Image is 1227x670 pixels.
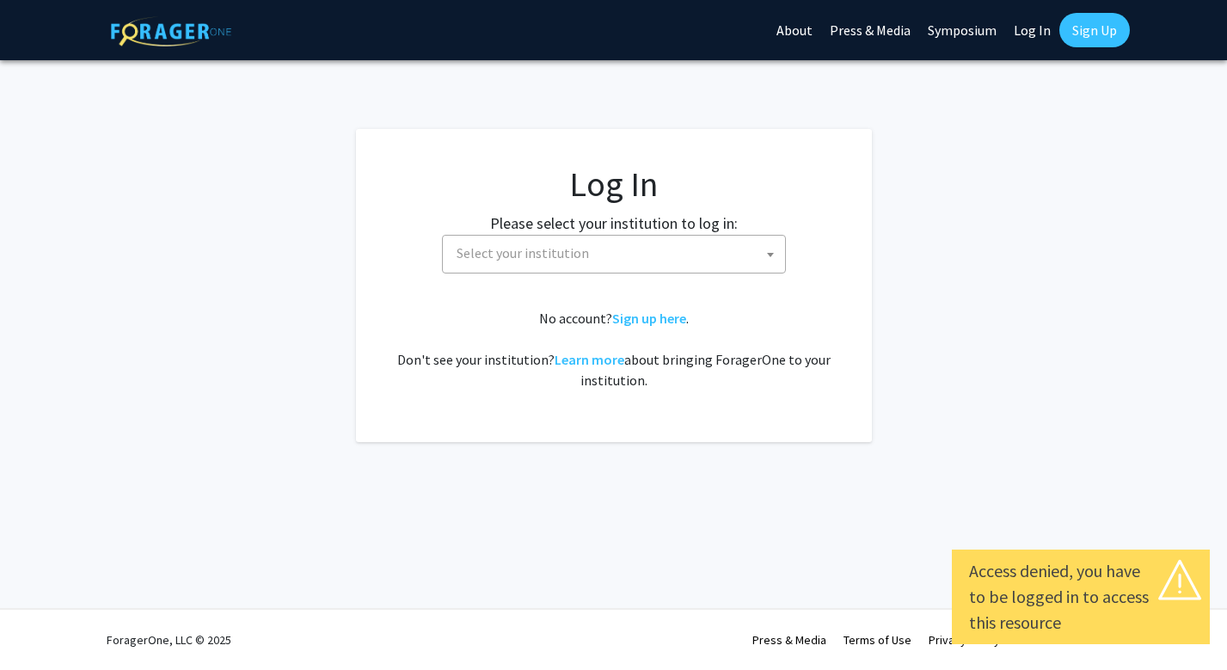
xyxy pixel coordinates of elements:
[107,610,231,670] div: ForagerOne, LLC © 2025
[457,244,589,261] span: Select your institution
[844,632,911,648] a: Terms of Use
[450,236,785,271] span: Select your institution
[612,310,686,327] a: Sign up here
[111,16,231,46] img: ForagerOne Logo
[442,235,786,274] span: Select your institution
[490,212,738,235] label: Please select your institution to log in:
[1059,13,1130,47] a: Sign Up
[390,308,837,390] div: No account? . Don't see your institution? about bringing ForagerOne to your institution.
[555,351,624,368] a: Learn more about bringing ForagerOne to your institution
[929,632,1000,648] a: Privacy Policy
[969,558,1193,636] div: Access denied, you have to be logged in to access this resource
[752,632,826,648] a: Press & Media
[390,163,837,205] h1: Log In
